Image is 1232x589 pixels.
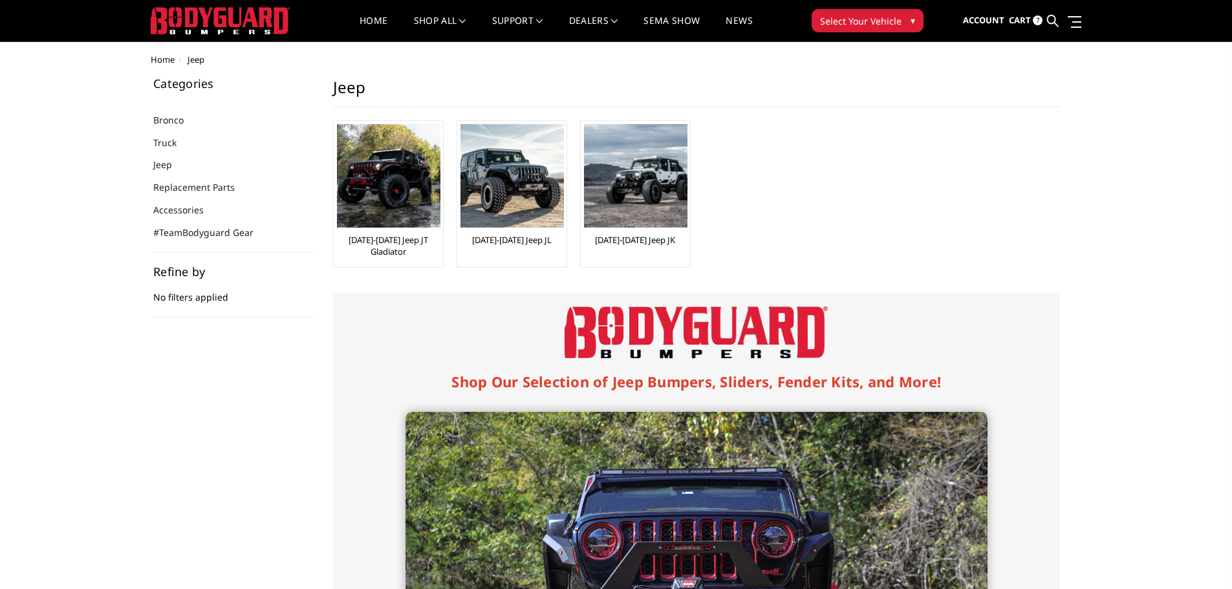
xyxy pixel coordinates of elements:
a: SEMA Show [643,16,700,41]
span: Account [963,14,1004,26]
span: Cart [1009,14,1031,26]
a: #TeamBodyguard Gear [153,226,270,239]
span: Jeep [188,54,204,65]
div: No filters applied [153,266,314,317]
a: [DATE]-[DATE] Jeep JT Gladiator [337,234,440,257]
a: Cart 7 [1009,3,1043,38]
span: Select Your Vehicle [820,14,902,28]
button: Select Your Vehicle [812,9,924,32]
h5: Categories [153,78,314,89]
a: Truck [153,136,193,149]
a: Home [151,54,175,65]
h1: Shop Our Selection of Jeep Bumpers, Sliders, Fender Kits, and More! [405,371,988,392]
a: Dealers [569,16,618,41]
img: BODYGUARD BUMPERS [151,7,290,34]
img: Bodyguard Bumpers Logo [565,306,828,358]
h1: Jeep [333,78,1060,107]
a: News [726,16,752,41]
a: Bronco [153,113,200,127]
a: shop all [414,16,466,41]
span: ▾ [911,14,915,27]
a: Jeep [153,158,188,171]
a: Home [360,16,387,41]
a: Accessories [153,203,220,217]
a: Support [492,16,543,41]
a: Replacement Parts [153,180,251,194]
h5: Refine by [153,266,314,277]
a: [DATE]-[DATE] Jeep JK [595,234,675,246]
span: 7 [1033,16,1043,25]
a: Account [963,3,1004,38]
a: [DATE]-[DATE] Jeep JL [472,234,552,246]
